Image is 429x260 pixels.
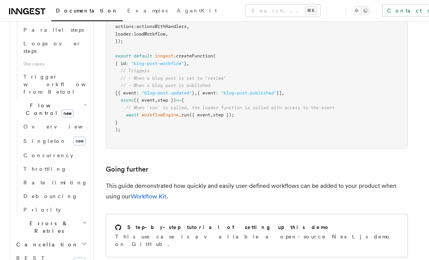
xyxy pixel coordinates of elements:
[20,176,89,189] a: Rate limiting
[134,97,155,103] span: ({ event
[171,17,173,22] span: =
[115,31,131,37] span: loader
[131,17,168,22] span: workflowEngine
[115,24,134,29] span: actions
[306,7,316,14] kbd: ⌘K
[181,97,184,103] span: {
[173,53,213,59] span: .createFunction
[131,31,134,37] span: :
[177,8,217,14] span: AgentKit
[20,203,89,217] a: Priority
[13,238,89,251] button: Cancellation
[106,181,408,202] p: This guide demonstrated how quickly and easily user-defined workflows can be added to your produc...
[187,61,189,66] span: ,
[136,24,187,29] span: actionsWithHandlers
[134,31,165,37] span: loadWorkflow
[23,180,88,186] span: Rate limiting
[221,90,276,96] span: "blog-post.published"
[23,193,78,199] span: Debouncing
[20,133,89,149] a: Singletonnew
[134,24,136,29] span: :
[115,53,131,59] span: export
[115,90,136,96] span: [{ event
[131,193,167,200] a: Workflow Kit
[115,39,123,44] span: });
[13,120,89,217] div: Flow Controlnew
[187,24,189,29] span: ,
[352,6,370,15] button: Toggle dark mode
[179,112,189,118] span: .run
[120,83,210,88] span: // - When a blog post is published
[20,149,89,162] a: Concurrency
[131,61,184,66] span: "blog-post-workflow"
[127,223,330,231] h2: Step-by-step tutorial of setting up this demo
[115,233,398,248] p: This use case is available a open-source Next.js demo on GitHub.
[23,40,81,54] span: Loops over steps
[120,68,150,73] span: // Triggers
[61,109,74,118] span: new
[126,112,139,118] span: await
[20,23,89,37] a: Parallel steps
[23,152,73,158] span: Concurrency
[115,17,128,22] span: const
[142,112,179,118] span: workflowEngine
[276,90,282,96] span: }]
[142,90,192,96] span: "blog-post.updated"
[187,17,202,22] span: Engine
[56,8,118,14] span: Documentation
[20,162,89,176] a: Throttling
[213,112,234,118] span: step });
[73,136,86,145] span: new
[115,61,126,66] span: { id
[157,97,176,103] span: step })
[13,99,89,120] button: Flow Controlnew
[13,102,83,117] span: Flow Control
[192,90,194,96] span: }
[23,138,66,144] span: Singleton
[197,90,216,96] span: { event
[216,90,218,96] span: :
[20,58,89,70] span: Use cases
[176,97,181,103] span: =>
[20,70,89,99] a: Trigger workflows from Retool
[126,61,128,66] span: :
[120,97,134,103] span: async
[123,2,172,20] a: Examples
[13,220,82,235] span: Errors & Retries
[20,120,89,133] a: Overview
[176,17,184,22] span: new
[202,17,208,22] span: ({
[184,61,187,66] span: }
[210,112,213,118] span: ,
[13,217,89,238] button: Errors & Retries
[115,120,118,125] span: }
[23,74,106,95] span: Trigger workflows from Retool
[20,189,89,203] a: Debouncing
[282,90,284,96] span: ,
[134,53,152,59] span: default
[51,2,123,21] a: Documentation
[13,241,79,248] span: Cancellation
[115,127,120,132] span: );
[23,124,101,130] span: Overview
[136,90,139,96] span: :
[127,8,168,14] span: Examples
[106,164,148,175] a: Going further
[120,76,226,81] span: // - When a blog post is set to "review"
[106,214,408,257] a: Step-by-step tutorial of setting up this demoThis use case is available a open-source Next.js dem...
[155,97,157,103] span: ,
[194,90,197,96] span: ,
[155,53,173,59] span: inngest
[245,5,321,17] button: Search...⌘K
[23,207,61,213] span: Priority
[23,27,84,33] span: Parallel steps
[23,166,67,172] span: Throttling
[172,2,221,20] a: AgentKit
[165,31,168,37] span: ,
[213,53,216,59] span: (
[126,105,335,110] span: // When `run` is called, the loader function is called with access to the event
[20,37,89,58] a: Loops over steps
[189,112,210,118] span: ({ event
